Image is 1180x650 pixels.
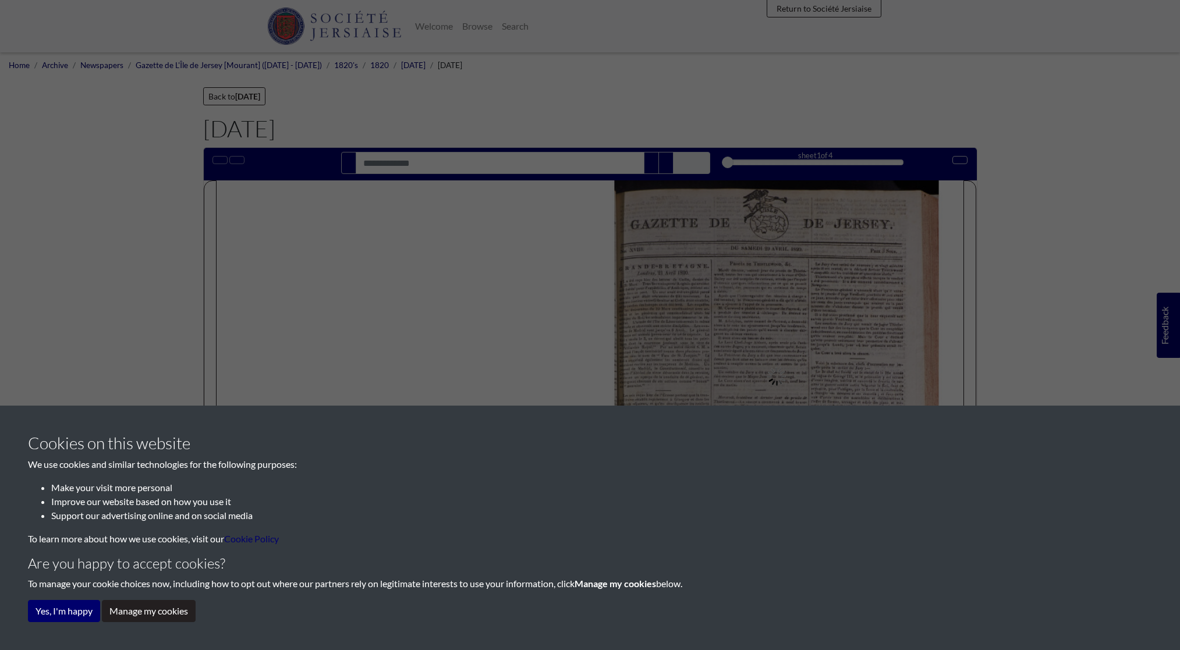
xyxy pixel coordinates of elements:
[51,495,1152,509] li: Improve our website based on how you use it
[51,509,1152,523] li: Support our advertising online and on social media
[51,481,1152,495] li: Make your visit more personal
[28,577,1152,591] p: To manage your cookie choices now, including how to opt out where our partners rely on legitimate...
[28,600,100,622] button: Yes, I'm happy
[28,434,1152,453] h3: Cookies on this website
[28,555,1152,572] h4: Are you happy to accept cookies?
[575,578,656,589] strong: Manage my cookies
[28,532,1152,546] p: To learn more about how we use cookies, visit our
[28,457,1152,471] p: We use cookies and similar technologies for the following purposes:
[102,600,196,622] button: Manage my cookies
[224,533,279,544] a: learn more about cookies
